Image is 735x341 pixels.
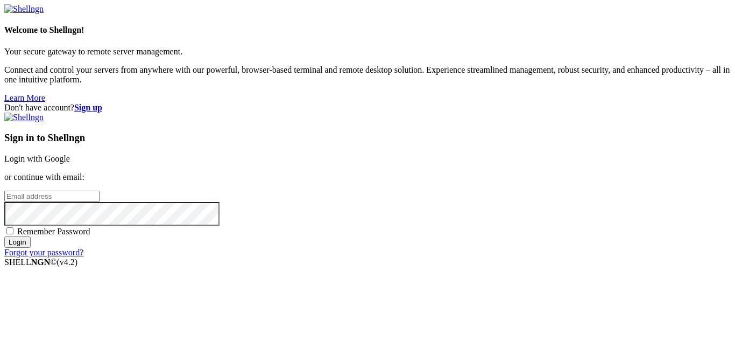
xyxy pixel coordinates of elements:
img: Shellngn [4,113,44,122]
p: Connect and control your servers from anywhere with our powerful, browser-based terminal and remo... [4,65,731,85]
p: Your secure gateway to remote server management. [4,47,731,57]
input: Login [4,236,31,248]
input: Email address [4,191,100,202]
a: Sign up [74,103,102,112]
h4: Welcome to Shellngn! [4,25,731,35]
a: Learn More [4,93,45,102]
input: Remember Password [6,227,13,234]
span: Remember Password [17,227,90,236]
a: Login with Google [4,154,70,163]
a: Forgot your password? [4,248,83,257]
h3: Sign in to Shellngn [4,132,731,144]
span: SHELL © [4,258,77,267]
span: 4.2.0 [57,258,78,267]
b: NGN [31,258,51,267]
img: Shellngn [4,4,44,14]
p: or continue with email: [4,172,731,182]
div: Don't have account? [4,103,731,113]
